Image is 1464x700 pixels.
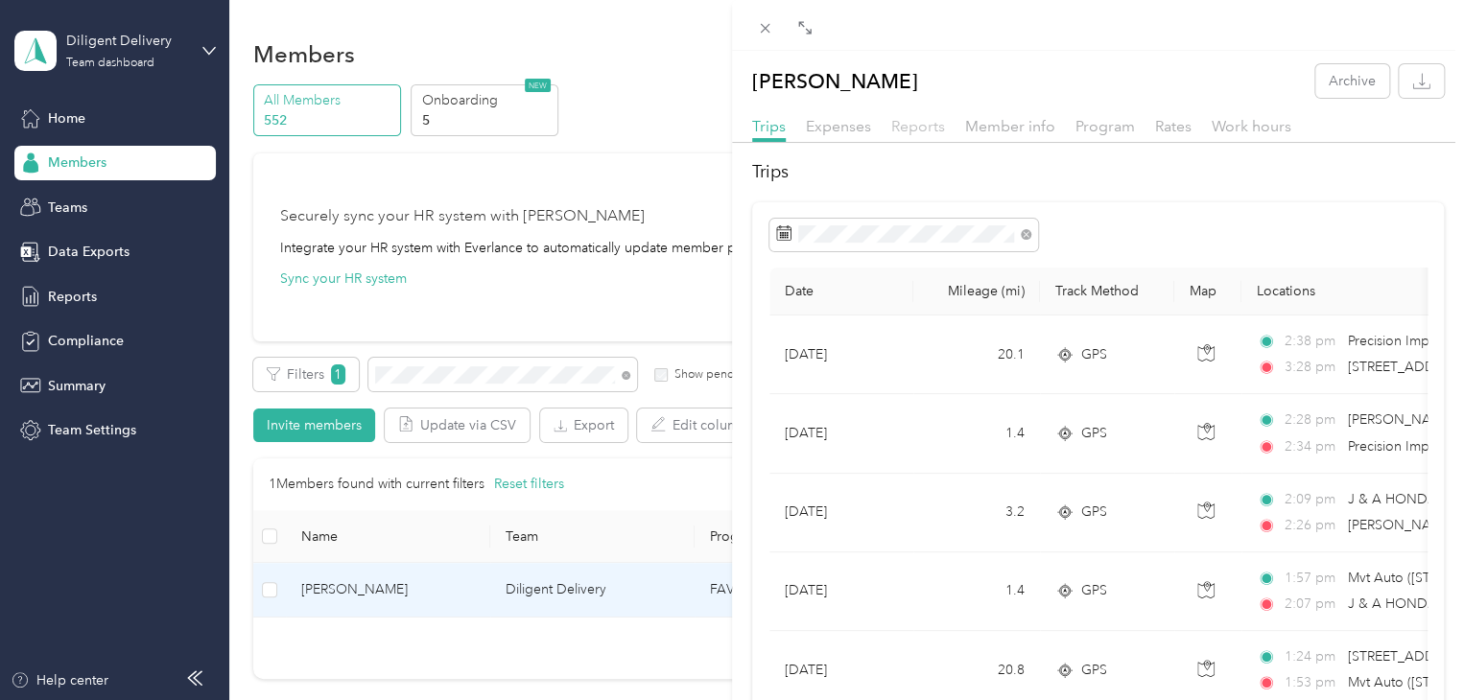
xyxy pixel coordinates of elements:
span: Rates [1155,117,1192,135]
p: [PERSON_NAME] [752,64,918,98]
span: Reports [891,117,945,135]
span: GPS [1081,580,1107,601]
span: 2:38 pm [1284,331,1338,352]
th: Map [1174,268,1241,315]
span: 2:26 pm [1284,515,1338,536]
td: 1.4 [913,552,1040,631]
button: Archive [1315,64,1389,98]
th: Track Method [1040,268,1174,315]
span: 2:09 pm [1284,489,1338,510]
span: Member info [965,117,1055,135]
span: 1:53 pm [1284,672,1338,693]
span: Expenses [806,117,871,135]
span: 2:07 pm [1284,594,1338,615]
span: GPS [1081,423,1107,444]
iframe: Everlance-gr Chat Button Frame [1357,593,1464,700]
td: [DATE] [769,315,913,394]
span: 2:28 pm [1284,409,1338,431]
span: 1:24 pm [1284,646,1338,667]
td: 20.1 [913,315,1040,394]
th: Date [769,268,913,315]
td: 3.2 [913,474,1040,552]
span: GPS [1081,502,1107,523]
span: Work hours [1212,117,1291,135]
span: GPS [1081,344,1107,365]
span: 3:28 pm [1284,357,1338,378]
h2: Trips [752,159,1444,185]
td: [DATE] [769,474,913,552]
span: Trips [752,117,786,135]
span: Program [1075,117,1135,135]
td: 1.4 [913,394,1040,473]
span: GPS [1081,660,1107,681]
span: 1:57 pm [1284,568,1338,589]
td: [DATE] [769,394,913,473]
span: 2:34 pm [1284,436,1338,457]
td: [DATE] [769,552,913,631]
th: Mileage (mi) [913,268,1040,315]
